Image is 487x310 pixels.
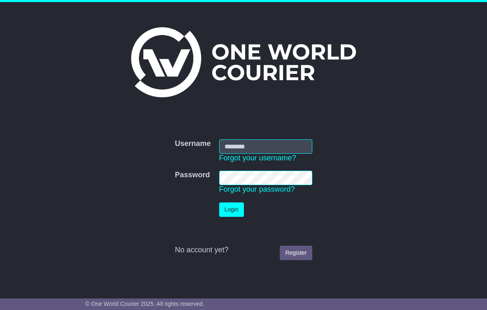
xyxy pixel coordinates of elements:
[131,27,356,97] img: One World
[219,185,295,193] a: Forgot your password?
[85,301,204,307] span: © One World Courier 2025. All rights reserved.
[175,246,312,255] div: No account yet?
[219,202,244,217] button: Login
[175,171,210,180] label: Password
[280,246,312,260] a: Register
[175,139,211,148] label: Username
[219,154,296,162] a: Forgot your username?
